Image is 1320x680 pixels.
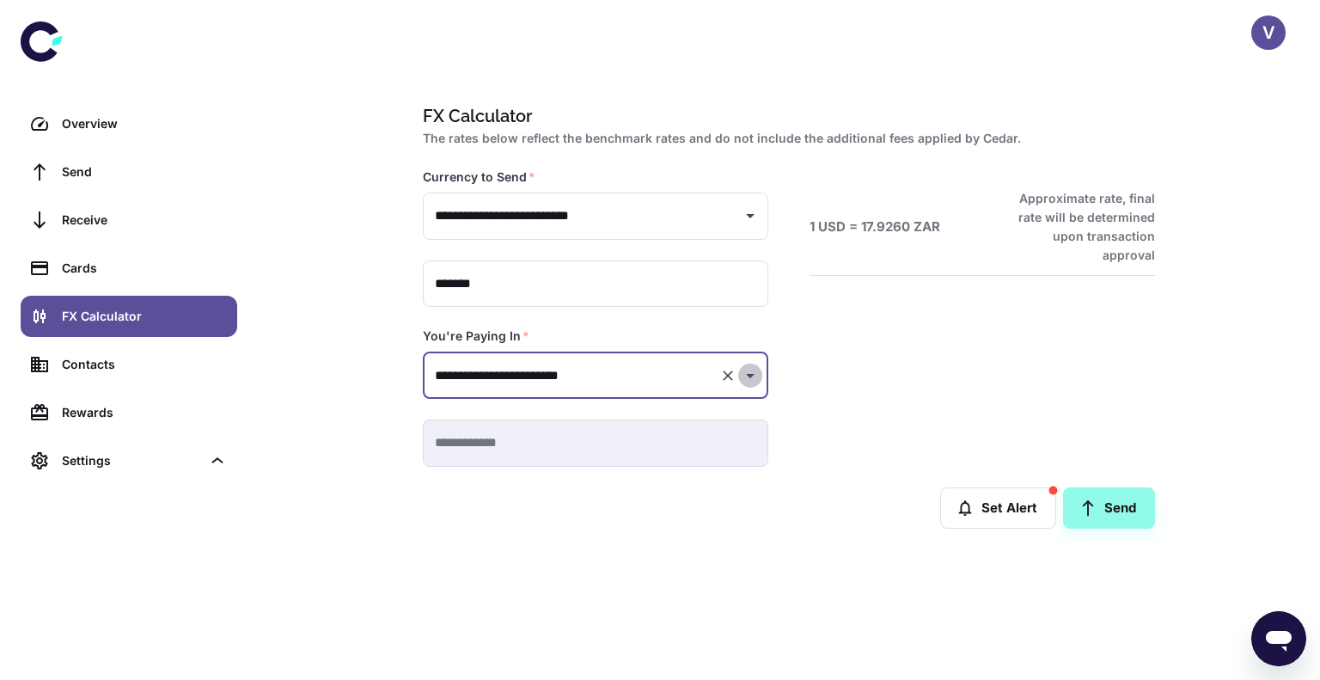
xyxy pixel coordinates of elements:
div: Receive [62,211,227,230]
div: Cards [62,259,227,278]
button: V [1251,15,1286,50]
button: Open [738,204,762,228]
div: Rewards [62,403,227,422]
h1: FX Calculator [423,103,1148,129]
label: You're Paying In [423,328,529,345]
div: Contacts [62,355,227,374]
div: FX Calculator [62,307,227,326]
a: Send [1063,487,1155,529]
a: Rewards [21,392,237,433]
h6: 1 USD = 17.9260 ZAR [810,217,940,237]
a: Cards [21,248,237,289]
iframe: Button to launch messaging window [1251,611,1306,666]
button: Open [738,364,762,388]
a: FX Calculator [21,296,237,337]
a: Contacts [21,344,237,385]
div: Settings [21,440,237,481]
div: Send [62,162,227,181]
div: Settings [62,451,201,470]
h6: Approximate rate, final rate will be determined upon transaction approval [999,189,1155,265]
a: Send [21,151,237,193]
a: Receive [21,199,237,241]
a: Overview [21,103,237,144]
button: Clear [716,364,740,388]
div: Overview [62,114,227,133]
label: Currency to Send [423,168,535,186]
button: Set Alert [940,487,1056,529]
